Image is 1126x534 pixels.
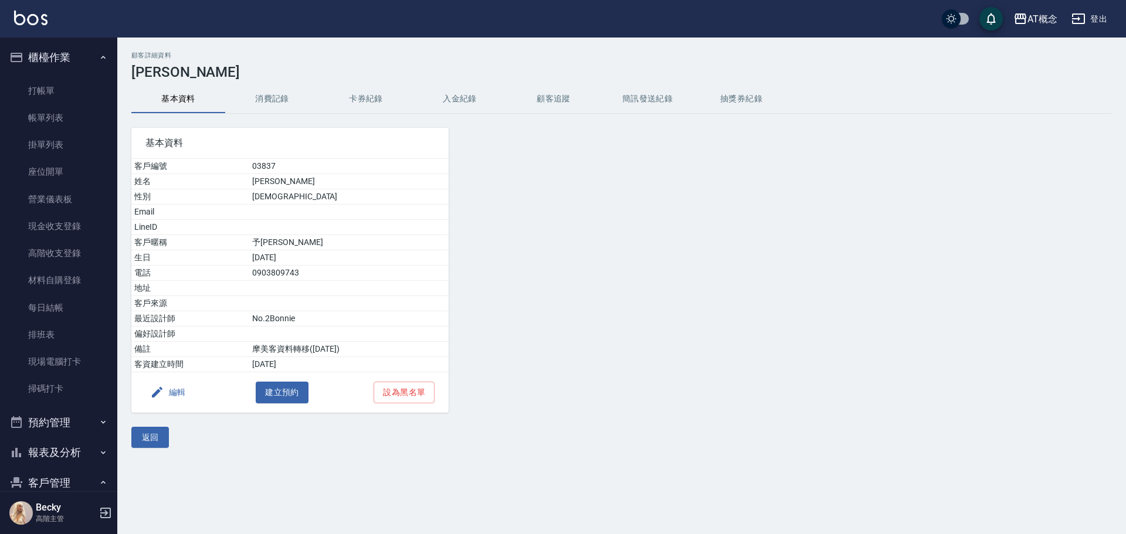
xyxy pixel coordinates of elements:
button: 顧客追蹤 [507,85,601,113]
p: 高階主管 [36,513,96,524]
td: 客戶編號 [131,159,249,174]
button: 返回 [131,427,169,448]
td: Email [131,205,249,220]
a: 打帳單 [5,77,113,104]
td: 姓名 [131,174,249,189]
button: 消費記錄 [225,85,319,113]
a: 現場電腦打卡 [5,348,113,375]
td: 0903809743 [249,266,449,281]
button: 卡券紀錄 [319,85,413,113]
button: 客戶管理 [5,468,113,498]
div: AT概念 [1027,12,1057,26]
button: AT概念 [1009,7,1062,31]
button: 登出 [1067,8,1112,30]
button: save [979,7,1003,30]
td: 客戶來源 [131,296,249,311]
td: LineID [131,220,249,235]
td: [PERSON_NAME] [249,174,449,189]
a: 掛單列表 [5,131,113,158]
a: 營業儀表板 [5,186,113,213]
td: 客戶暱稱 [131,235,249,250]
td: 偏好設計師 [131,326,249,342]
td: 地址 [131,281,249,296]
td: 03837 [249,159,449,174]
button: 預約管理 [5,407,113,438]
h2: 顧客詳細資料 [131,52,1112,59]
h5: Becky [36,502,96,513]
button: 編輯 [145,382,191,403]
td: 予[PERSON_NAME] [249,235,449,250]
td: [DATE] [249,357,449,372]
td: 生日 [131,250,249,266]
img: Logo [14,11,48,25]
button: 櫃檯作業 [5,42,113,73]
a: 帳單列表 [5,104,113,131]
img: Person [9,501,33,525]
button: 抽獎券紀錄 [694,85,788,113]
td: 摩美客資料轉移([DATE]) [249,342,449,357]
a: 掃碼打卡 [5,375,113,402]
td: 最近設計師 [131,311,249,326]
button: 基本資料 [131,85,225,113]
td: [DEMOGRAPHIC_DATA] [249,189,449,205]
td: [DATE] [249,250,449,266]
a: 每日結帳 [5,294,113,321]
button: 建立預約 [256,382,308,403]
button: 簡訊發送紀錄 [601,85,694,113]
a: 現金收支登錄 [5,213,113,240]
a: 座位開單 [5,158,113,185]
h3: [PERSON_NAME] [131,64,1112,80]
td: 備註 [131,342,249,357]
td: 性別 [131,189,249,205]
td: 電話 [131,266,249,281]
td: No.2Bonnie [249,311,449,326]
button: 報表及分析 [5,437,113,468]
span: 基本資料 [145,137,435,149]
button: 入金紀錄 [413,85,507,113]
a: 材料自購登錄 [5,267,113,294]
td: 客資建立時間 [131,357,249,372]
a: 排班表 [5,321,113,348]
button: 設為黑名單 [374,382,435,403]
a: 高階收支登錄 [5,240,113,267]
